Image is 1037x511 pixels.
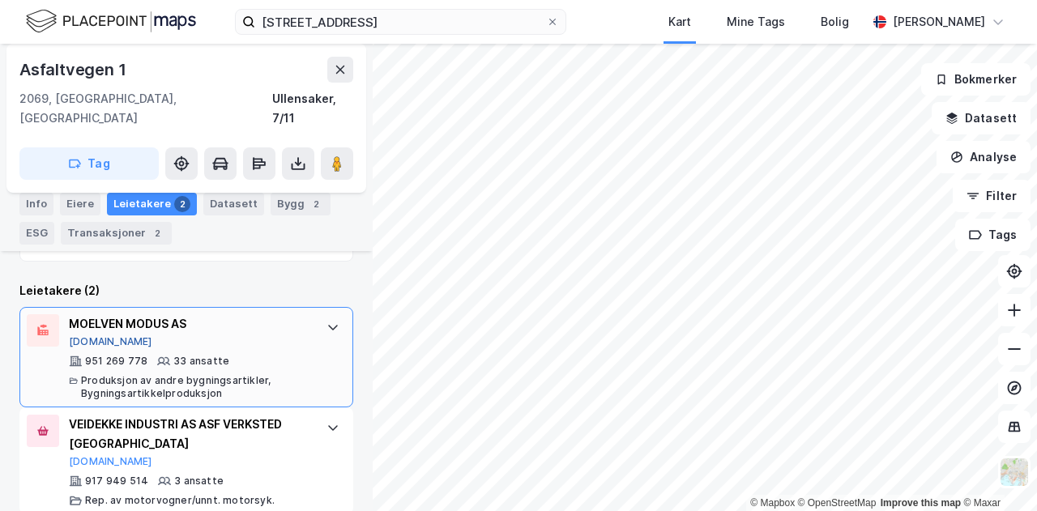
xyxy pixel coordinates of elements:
[727,12,785,32] div: Mine Tags
[81,374,310,400] div: Produksjon av andre bygningsartikler, Bygningsartikkelproduksjon
[60,193,100,215] div: Eiere
[937,141,1031,173] button: Analyse
[19,222,54,245] div: ESG
[174,196,190,212] div: 2
[750,497,795,509] a: Mapbox
[19,147,159,180] button: Tag
[955,219,1031,251] button: Tags
[893,12,985,32] div: [PERSON_NAME]
[272,89,353,128] div: Ullensaker, 7/11
[19,281,353,300] div: Leietakere (2)
[821,12,849,32] div: Bolig
[85,475,148,488] div: 917 949 514
[173,355,229,368] div: 33 ansatte
[149,225,165,241] div: 2
[203,193,264,215] div: Datasett
[26,7,196,36] img: logo.f888ab2527a4732fd821a326f86c7f29.svg
[174,475,224,488] div: 3 ansatte
[85,494,275,507] div: Rep. av motorvogner/unnt. motorsyk.
[881,497,961,509] a: Improve this map
[19,57,129,83] div: Asfaltvegen 1
[19,193,53,215] div: Info
[69,335,152,348] button: [DOMAIN_NAME]
[61,222,172,245] div: Transaksjoner
[668,12,691,32] div: Kart
[107,193,197,215] div: Leietakere
[956,433,1037,511] iframe: Chat Widget
[798,497,877,509] a: OpenStreetMap
[953,180,1031,212] button: Filter
[932,102,1031,134] button: Datasett
[69,314,310,334] div: MOELVEN MODUS AS
[69,415,310,454] div: VEIDEKKE INDUSTRI AS ASF VERKSTED [GEOGRAPHIC_DATA]
[308,196,324,212] div: 2
[85,355,147,368] div: 951 269 778
[19,89,272,128] div: 2069, [GEOGRAPHIC_DATA], [GEOGRAPHIC_DATA]
[921,63,1031,96] button: Bokmerker
[69,455,152,468] button: [DOMAIN_NAME]
[271,193,331,215] div: Bygg
[255,10,546,34] input: Søk på adresse, matrikkel, gårdeiere, leietakere eller personer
